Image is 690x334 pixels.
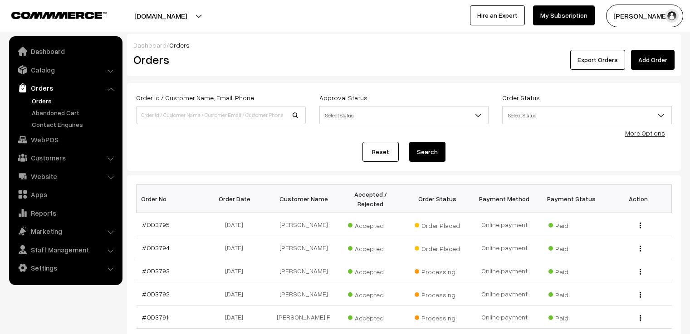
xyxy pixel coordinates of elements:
a: Orders [11,80,119,96]
a: Customers [11,150,119,166]
a: Website [11,168,119,184]
a: COMMMERCE [11,9,91,20]
span: Select Status [503,107,671,123]
td: Online payment [471,305,538,329]
td: Online payment [471,213,538,236]
span: Order Placed [415,218,460,230]
span: Paid [548,288,594,300]
th: Payment Status [538,185,605,213]
label: Order Status [502,93,540,102]
img: user [665,9,679,23]
span: Processing [415,288,460,300]
a: Dashboard [11,43,119,59]
td: Online payment [471,259,538,282]
span: Accepted [348,218,393,230]
span: Accepted [348,265,393,276]
span: Select Status [320,107,489,123]
td: Online payment [471,282,538,305]
span: Accepted [348,242,393,253]
a: Marketing [11,223,119,239]
span: Select Status [319,106,489,124]
img: COMMMERCE [11,12,107,19]
img: Menu [640,292,641,298]
button: Search [409,142,445,162]
label: Order Id / Customer Name, Email, Phone [136,93,254,102]
img: Menu [640,246,641,252]
a: Dashboard [133,41,166,49]
h2: Orders [133,53,305,67]
td: [DATE] [203,305,270,329]
a: Reports [11,205,119,221]
td: [DATE] [203,259,270,282]
img: Menu [640,315,641,321]
td: [PERSON_NAME] [270,282,338,305]
td: [DATE] [203,282,270,305]
a: Add Order [631,50,675,70]
td: [DATE] [203,236,270,259]
td: [PERSON_NAME] [270,213,338,236]
span: Orders [169,41,190,49]
td: [DATE] [203,213,270,236]
label: Approval Status [319,93,367,102]
span: Processing [415,265,460,276]
button: [DOMAIN_NAME] [103,5,219,27]
input: Order Id / Customer Name / Customer Email / Customer Phone [136,106,306,124]
a: Orders [29,96,119,106]
a: Staff Management [11,242,119,258]
span: Order Placed [415,242,460,253]
span: Accepted [348,311,393,323]
a: #OD3793 [142,267,170,275]
th: Order No [137,185,204,213]
a: #OD3795 [142,221,170,228]
th: Order Status [404,185,471,213]
th: Order Date [203,185,270,213]
a: #OD3794 [142,244,170,252]
a: Settings [11,260,119,276]
a: Apps [11,186,119,203]
td: Online payment [471,236,538,259]
span: Select Status [502,106,672,124]
span: Accepted [348,288,393,300]
th: Payment Method [471,185,538,213]
img: Menu [640,223,641,228]
button: [PERSON_NAME] C [606,5,683,27]
span: Processing [415,311,460,323]
div: / [133,40,675,50]
a: WebPOS [11,131,119,148]
span: Paid [548,265,594,276]
button: Export Orders [570,50,625,70]
a: Abandoned Cart [29,108,119,117]
span: Paid [548,242,594,253]
a: #OD3791 [142,313,168,321]
th: Action [605,185,672,213]
a: More Options [625,129,665,137]
a: #OD3792 [142,290,170,298]
td: [PERSON_NAME] [270,236,338,259]
td: [PERSON_NAME] [270,259,338,282]
span: Paid [548,311,594,323]
th: Customer Name [270,185,338,213]
img: Menu [640,269,641,275]
a: Contact Enquires [29,120,119,129]
th: Accepted / Rejected [337,185,404,213]
span: Paid [548,218,594,230]
a: Reset [362,142,399,162]
a: Hire an Expert [470,5,525,25]
a: Catalog [11,62,119,78]
td: [PERSON_NAME] R [270,305,338,329]
a: My Subscription [533,5,595,25]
